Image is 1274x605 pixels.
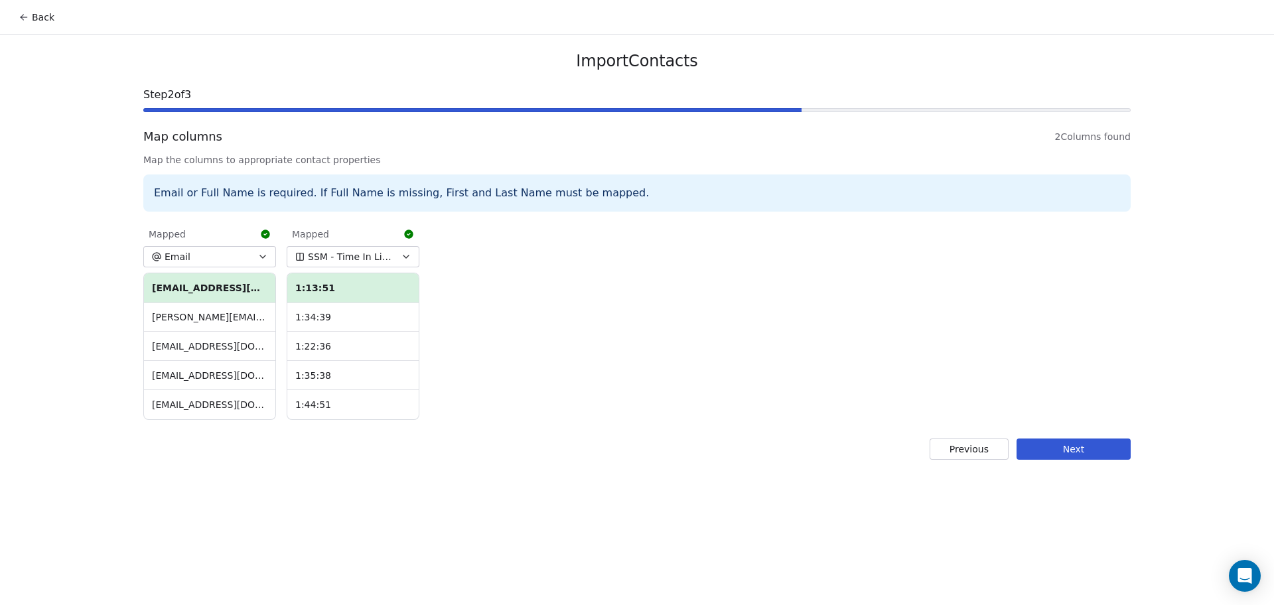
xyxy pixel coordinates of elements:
[287,273,419,302] th: 1:13:51
[143,87,1131,103] span: Step 2 of 3
[576,51,697,71] span: Import Contacts
[287,361,419,390] td: 1:35:38
[143,153,1131,167] span: Map the columns to appropriate contact properties
[292,228,329,241] span: Mapped
[930,438,1009,460] button: Previous
[11,5,62,29] button: Back
[144,273,275,302] th: [EMAIL_ADDRESS][DOMAIN_NAME]
[144,302,275,332] td: [PERSON_NAME][EMAIL_ADDRESS][PERSON_NAME][DOMAIN_NAME]
[1229,560,1261,592] div: Open Intercom Messenger
[287,302,419,332] td: 1:34:39
[1055,130,1131,143] span: 2 Columns found
[144,332,275,361] td: [EMAIL_ADDRESS][DOMAIN_NAME]
[165,250,190,263] span: Email
[287,332,419,361] td: 1:22:36
[287,390,419,419] td: 1:44:51
[144,361,275,390] td: [EMAIL_ADDRESS][DOMAIN_NAME]
[149,228,186,241] span: Mapped
[308,250,394,263] span: SSM - Time In Live Room
[1017,438,1131,460] button: Next
[144,390,275,419] td: [EMAIL_ADDRESS][DOMAIN_NAME]
[143,128,222,145] span: Map columns
[143,174,1131,212] div: Email or Full Name is required. If Full Name is missing, First and Last Name must be mapped.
